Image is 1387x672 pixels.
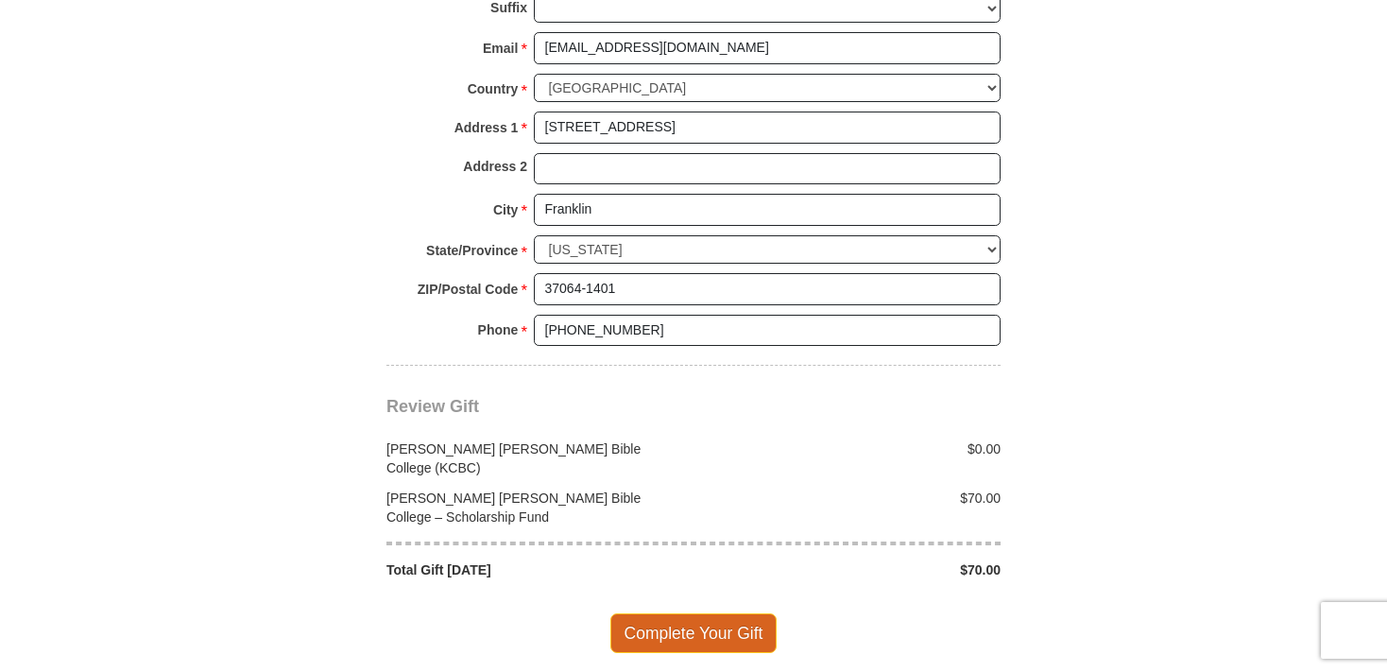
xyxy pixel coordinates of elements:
[610,613,778,653] span: Complete Your Gift
[693,560,1011,579] div: $70.00
[377,560,694,579] div: Total Gift [DATE]
[493,197,518,223] strong: City
[693,489,1011,526] div: $70.00
[468,76,519,102] strong: Country
[426,237,518,264] strong: State/Province
[483,35,518,61] strong: Email
[454,114,519,141] strong: Address 1
[463,153,527,180] strong: Address 2
[386,397,479,416] span: Review Gift
[418,276,519,302] strong: ZIP/Postal Code
[478,317,519,343] strong: Phone
[693,439,1011,477] div: $0.00
[377,489,694,526] div: [PERSON_NAME] [PERSON_NAME] Bible College – Scholarship Fund
[377,439,694,477] div: [PERSON_NAME] [PERSON_NAME] Bible College (KCBC)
